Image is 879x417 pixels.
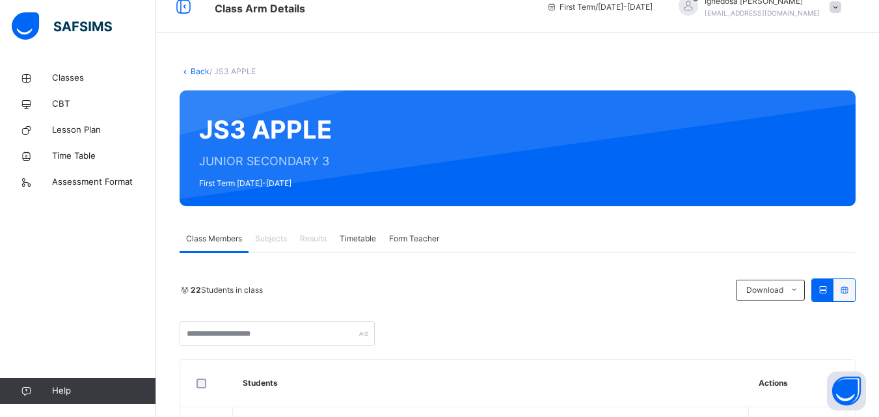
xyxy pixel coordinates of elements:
span: Form Teacher [389,233,439,245]
span: Students in class [191,284,263,296]
span: Subjects [255,233,287,245]
img: safsims [12,12,112,40]
span: / JS3 APPLE [210,66,256,76]
span: Class Members [186,233,242,245]
span: [EMAIL_ADDRESS][DOMAIN_NAME] [705,9,820,17]
span: Lesson Plan [52,124,156,137]
span: Time Table [52,150,156,163]
span: Timetable [340,233,376,245]
span: Results [300,233,327,245]
button: Open asap [827,371,866,410]
th: Students [233,360,749,407]
span: CBT [52,98,156,111]
span: Class Arm Details [215,2,305,15]
a: Back [191,66,210,76]
th: Actions [749,360,855,407]
span: Assessment Format [52,176,156,189]
span: session/term information [547,1,653,13]
span: Classes [52,72,156,85]
b: 22 [191,285,201,295]
span: Download [746,284,783,296]
span: Help [52,384,156,397]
